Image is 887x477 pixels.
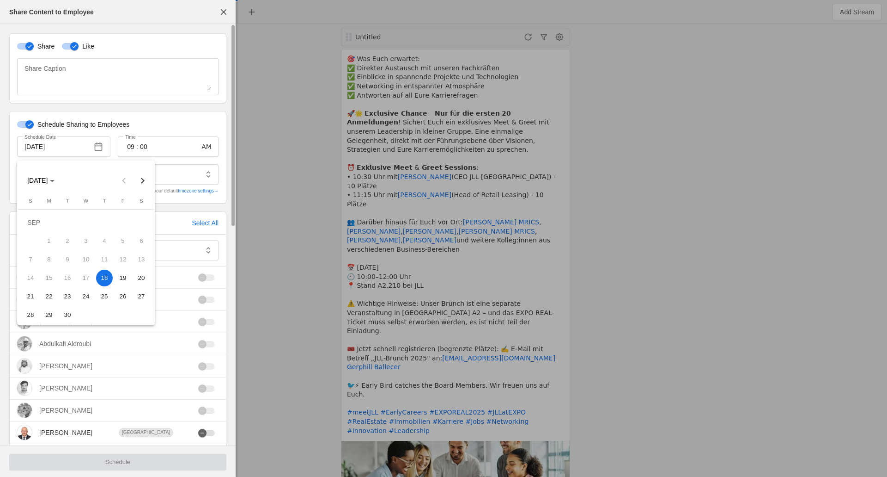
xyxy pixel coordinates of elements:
[134,171,152,190] button: Next month
[40,306,58,324] button: September 29, 2025
[133,233,150,249] span: 6
[21,287,40,306] button: September 21, 2025
[40,287,58,306] button: September 22, 2025
[22,270,39,286] span: 14
[58,287,77,306] button: September 23, 2025
[78,251,94,268] span: 10
[140,198,143,204] span: S
[96,288,113,305] span: 25
[22,288,39,305] span: 21
[40,250,58,269] button: September 8, 2025
[132,269,151,287] button: September 20, 2025
[114,287,132,306] button: September 26, 2025
[96,251,113,268] span: 11
[59,307,76,323] span: 30
[95,287,114,306] button: September 25, 2025
[21,306,40,324] button: September 28, 2025
[133,270,150,286] span: 20
[59,251,76,268] span: 9
[22,307,39,323] span: 28
[58,250,77,269] button: September 9, 2025
[115,288,131,305] span: 26
[41,307,57,323] span: 29
[78,288,94,305] span: 24
[24,175,58,186] button: Choose month and year
[41,251,57,268] span: 8
[58,232,77,250] button: September 2, 2025
[114,269,132,287] button: September 19, 2025
[22,251,39,268] span: 7
[21,269,40,287] button: September 14, 2025
[96,233,113,249] span: 4
[58,269,77,287] button: September 16, 2025
[133,288,150,305] span: 27
[21,250,40,269] button: September 7, 2025
[41,233,57,249] span: 1
[41,270,57,286] span: 15
[77,269,95,287] button: September 17, 2025
[77,250,95,269] button: September 10, 2025
[95,250,114,269] button: September 11, 2025
[122,198,125,204] span: F
[115,251,131,268] span: 12
[40,269,58,287] button: September 15, 2025
[47,198,51,204] span: M
[59,233,76,249] span: 2
[29,198,32,204] span: S
[78,233,94,249] span: 3
[77,232,95,250] button: September 3, 2025
[84,198,88,204] span: W
[78,270,94,286] span: 17
[95,269,114,287] button: September 18, 2025
[66,198,69,204] span: T
[133,251,150,268] span: 13
[77,287,95,306] button: September 24, 2025
[58,306,77,324] button: September 30, 2025
[96,270,113,286] span: 18
[132,232,151,250] button: September 6, 2025
[115,233,131,249] span: 5
[95,232,114,250] button: September 4, 2025
[115,270,131,286] span: 19
[41,288,57,305] span: 22
[103,198,106,204] span: T
[40,232,58,250] button: September 1, 2025
[59,288,76,305] span: 23
[27,177,48,184] span: [DATE]
[114,250,132,269] button: September 12, 2025
[114,232,132,250] button: September 5, 2025
[59,270,76,286] span: 16
[21,213,151,232] td: SEP
[132,250,151,269] button: September 13, 2025
[132,287,151,306] button: September 27, 2025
